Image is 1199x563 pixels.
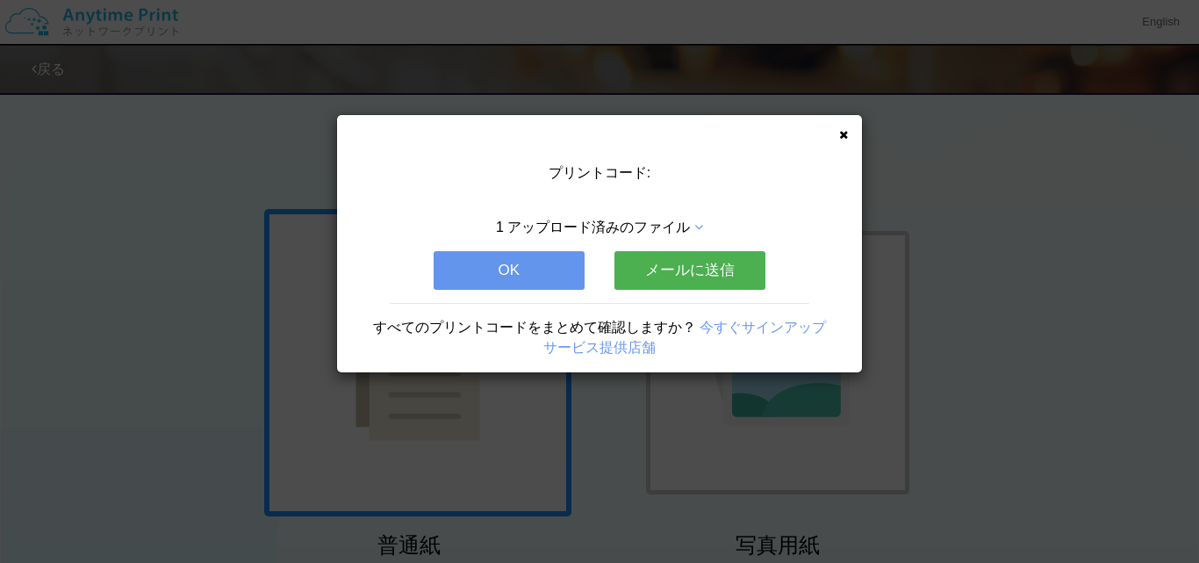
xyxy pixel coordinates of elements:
button: メールに送信 [614,251,765,290]
span: プリントコード: [549,165,650,180]
span: すべてのプリントコードをまとめて確認しますか？ [373,320,696,335]
span: 1 アップロード済みのファイル [496,220,690,235]
button: OK [434,251,585,290]
a: 今すぐサインアップ [700,320,826,335]
a: サービス提供店舗 [543,340,656,355]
